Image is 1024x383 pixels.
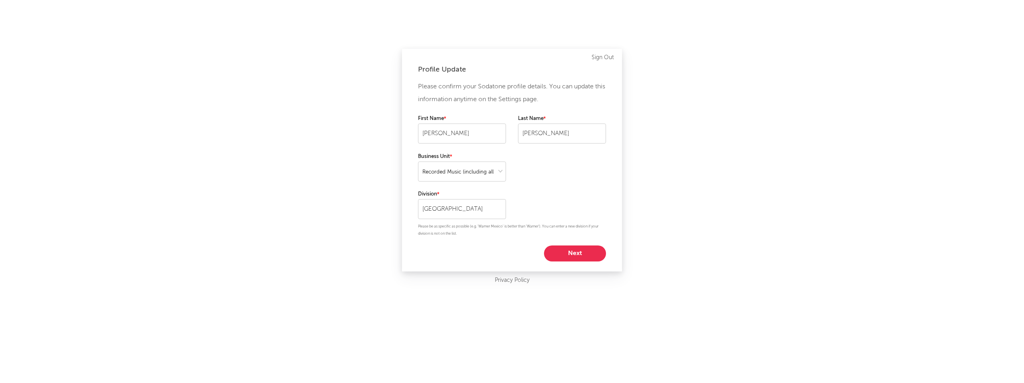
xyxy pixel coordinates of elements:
[518,124,606,144] input: Your last name
[518,114,606,124] label: Last Name
[418,114,506,124] label: First Name
[592,53,614,62] a: Sign Out
[418,223,606,237] p: Please be as specific as possible (e.g. 'Warner Mexico' is better than 'Warner'). You can enter a...
[418,152,506,162] label: Business Unit
[418,199,506,219] input: Your division
[418,65,606,74] div: Profile Update
[418,80,606,106] p: Please confirm your Sodatone profile details. You can update this information anytime on the Sett...
[418,190,506,199] label: Division
[544,245,606,261] button: Next
[495,275,530,285] a: Privacy Policy
[418,124,506,144] input: Your first name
